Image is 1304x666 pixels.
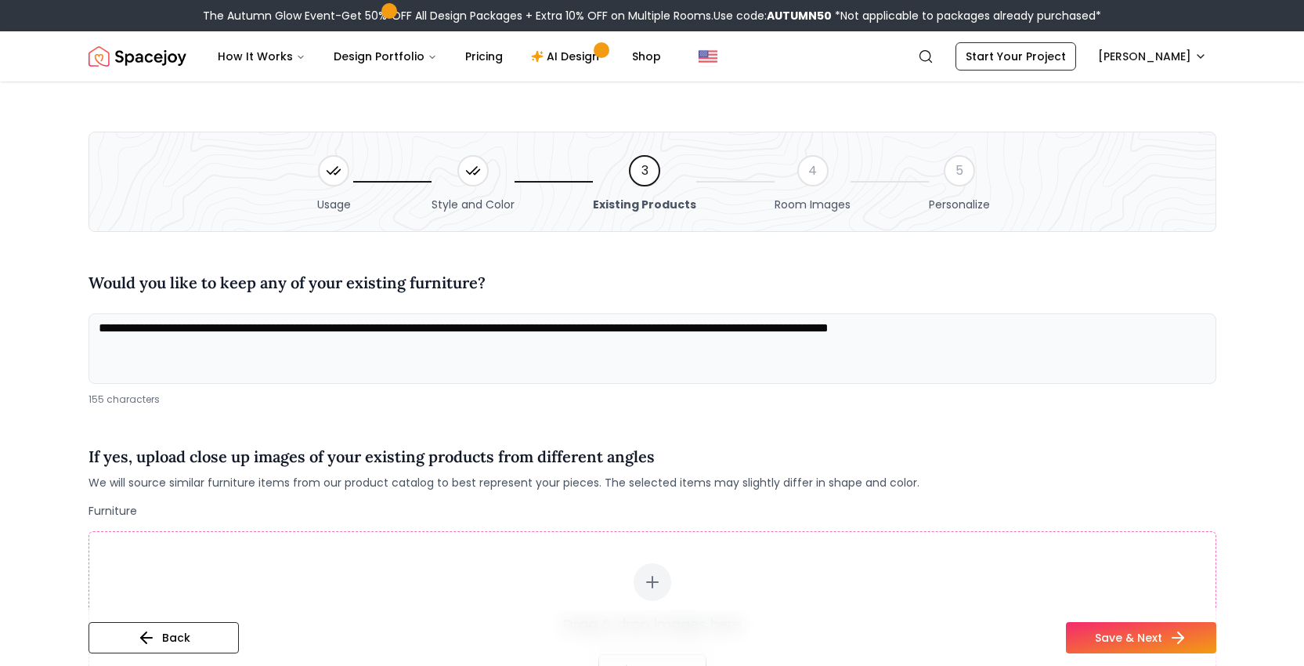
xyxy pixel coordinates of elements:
[767,8,832,24] b: AUTUMN50
[88,445,919,469] h4: If yes, upload close up images of your existing products from different angles
[203,8,1101,24] div: The Autumn Glow Event-Get 50% OFF All Design Packages + Extra 10% OFF on Multiple Rooms.
[629,155,660,186] div: 3
[432,197,515,212] span: Style and Color
[88,31,1216,81] nav: Global
[88,41,186,72] a: Spacejoy
[593,197,696,212] span: Existing Products
[929,197,990,212] span: Personalize
[797,155,829,186] div: 4
[619,41,674,72] a: Shop
[321,41,450,72] button: Design Portfolio
[205,41,674,72] nav: Main
[88,503,1216,519] p: Furniture
[88,41,186,72] img: Spacejoy Logo
[775,197,851,212] span: Room Images
[1066,622,1216,653] button: Save & Next
[205,41,318,72] button: How It Works
[832,8,1101,24] span: *Not applicable to packages already purchased*
[88,393,1216,406] div: 155 characters
[699,47,717,66] img: United States
[88,622,239,653] button: Back
[1089,42,1216,71] button: [PERSON_NAME]
[713,8,832,24] span: Use code:
[453,41,515,72] a: Pricing
[88,271,486,295] h4: Would you like to keep any of your existing furniture?
[317,197,351,212] span: Usage
[88,475,919,490] span: We will source similar furniture items from our product catalog to best represent your pieces. Th...
[518,41,616,72] a: AI Design
[955,42,1076,71] a: Start Your Project
[944,155,975,186] div: 5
